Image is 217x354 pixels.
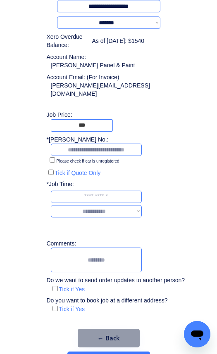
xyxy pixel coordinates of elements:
[51,82,171,98] div: [PERSON_NAME][EMAIL_ADDRESS][DOMAIN_NAME]
[47,136,109,144] div: *[PERSON_NAME] No.:
[47,33,88,49] div: Xero Overdue Balance:
[47,53,88,61] div: Account Name:
[59,286,85,293] label: Tick if Yes
[78,329,140,347] button: ← Back
[47,111,179,119] div: Job Price:
[59,306,85,312] label: Tick if Yes
[92,37,145,45] div: As of [DATE]: $1540
[47,276,185,285] div: Do we want to send order updates to another person?
[184,321,210,347] iframe: Button to launch messaging window
[47,240,79,248] div: Comments:
[51,61,135,70] div: [PERSON_NAME] Panel & Paint
[47,73,179,82] div: Account Email: (For Invoice)
[47,297,174,305] div: Do you want to book job at a different address?
[56,159,119,163] label: Please check if car is unregistered
[47,180,79,189] div: *Job Time:
[55,170,101,176] label: Tick if Quote Only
